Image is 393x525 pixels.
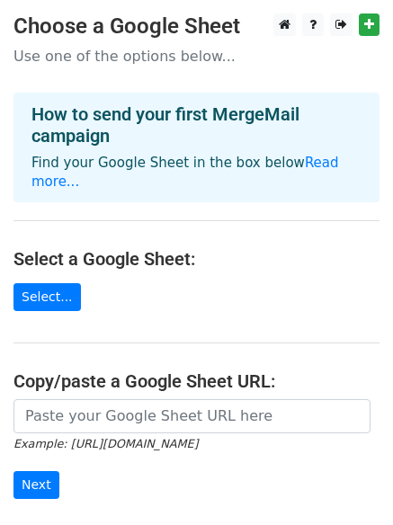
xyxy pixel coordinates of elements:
[13,370,380,392] h4: Copy/paste a Google Sheet URL:
[13,399,371,433] input: Paste your Google Sheet URL here
[13,283,81,311] a: Select...
[13,13,380,40] h3: Choose a Google Sheet
[31,155,339,190] a: Read more...
[31,103,362,147] h4: How to send your first MergeMail campaign
[31,154,362,191] p: Find your Google Sheet in the box below
[13,47,380,66] p: Use one of the options below...
[13,471,59,499] input: Next
[13,437,198,450] small: Example: [URL][DOMAIN_NAME]
[13,248,380,270] h4: Select a Google Sheet:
